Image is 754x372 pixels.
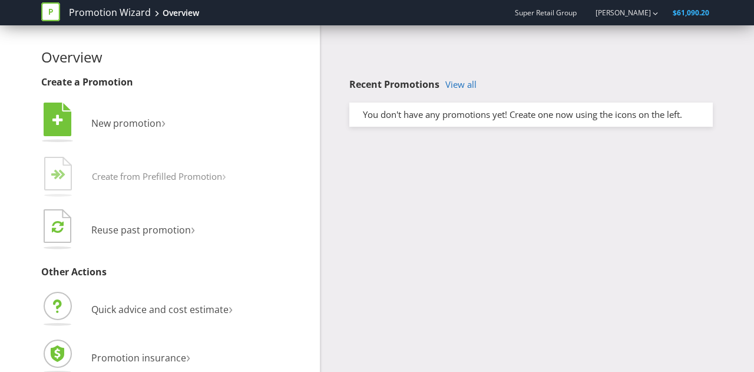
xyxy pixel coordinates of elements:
a: Promotion Wizard [69,6,151,19]
span: › [191,219,195,238]
span: › [222,166,226,185]
a: [PERSON_NAME] [584,8,651,18]
tspan:  [52,220,64,233]
button: Create from Prefilled Promotion› [41,154,227,201]
h3: Other Actions [41,267,311,278]
span: Recent Promotions [349,78,439,91]
span: › [161,112,166,131]
h3: Create a Promotion [41,77,311,88]
tspan:  [58,169,66,180]
h2: Overview [41,50,311,65]
span: › [186,347,190,366]
span: Super Retail Group [515,8,577,18]
tspan:  [52,114,63,127]
span: Create from Prefilled Promotion [92,170,222,182]
span: Reuse past promotion [91,223,191,236]
a: Promotion insurance› [41,351,190,364]
a: Quick advice and cost estimate› [41,303,233,316]
span: $61,090.20 [673,8,709,18]
span: Promotion insurance [91,351,186,364]
span: New promotion [91,117,161,130]
div: Overview [163,7,199,19]
span: Quick advice and cost estimate [91,303,229,316]
a: View all [445,80,477,90]
span: › [229,298,233,318]
div: You don't have any promotions yet! Create one now using the icons on the left. [354,108,708,121]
